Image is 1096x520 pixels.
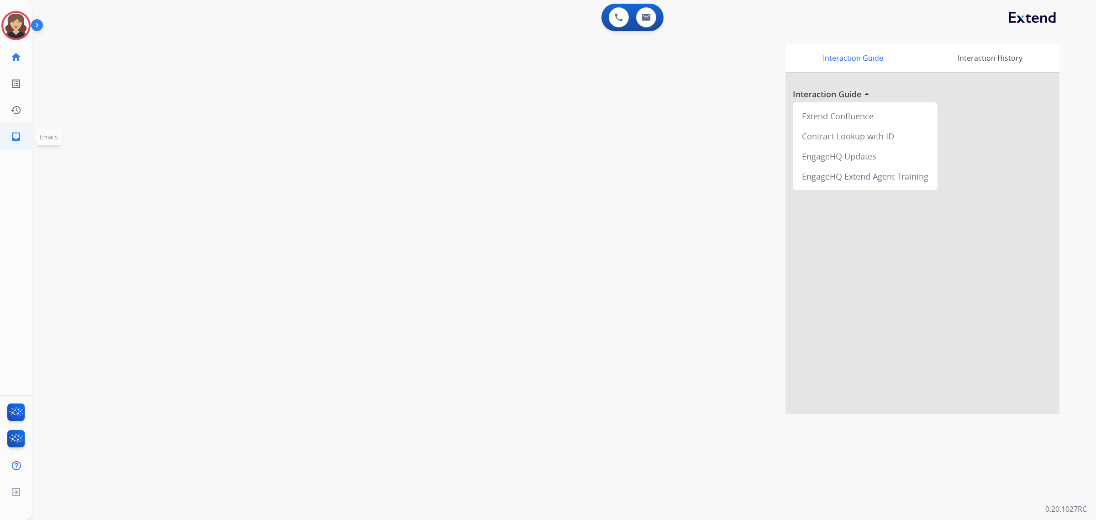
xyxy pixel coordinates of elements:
div: Interaction History [920,44,1059,72]
mat-icon: home [11,52,21,63]
mat-icon: inbox [11,131,21,142]
mat-icon: history [11,105,21,116]
p: 0.20.1027RC [1045,504,1087,515]
span: Emails [40,133,58,141]
div: Contract Lookup with ID [796,126,934,146]
div: EngageHQ Extend Agent Training [796,166,934,186]
div: EngageHQ Updates [796,146,934,166]
div: Interaction Guide [785,44,920,72]
mat-icon: list_alt [11,78,21,89]
img: avatar [3,13,29,38]
div: Extend Confluence [796,106,934,126]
